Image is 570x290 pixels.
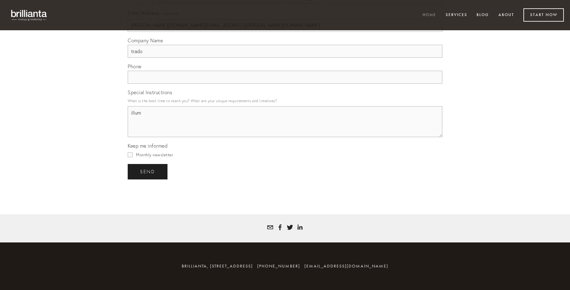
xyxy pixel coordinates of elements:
textarea: illum [128,106,442,137]
button: sendsend [128,164,167,179]
input: Monthly newsletter [128,152,133,157]
a: tatyana@brillianta.com [267,224,273,230]
a: Tatyana Bolotnikov White [277,224,283,230]
span: Phone [128,63,142,69]
a: Blog [473,10,493,20]
span: Monthly newsletter [136,152,173,157]
a: Start Now [523,8,564,22]
a: [EMAIL_ADDRESS][DOMAIN_NAME] [304,263,388,269]
a: Tatyana White [297,224,303,230]
a: Services [442,10,471,20]
a: Home [419,10,440,20]
p: What is the best time to reach you? What are your unique requirements and timelines? [128,97,442,105]
a: About [494,10,518,20]
img: brillianta - research, strategy, marketing [6,6,52,24]
span: Keep me informed [128,143,167,149]
a: Tatyana White [287,224,293,230]
span: [PHONE_NUMBER] [257,263,300,269]
span: Special Instructions [128,89,172,95]
span: brillianta, [STREET_ADDRESS] [182,263,253,269]
span: send [140,169,155,174]
span: Company Name [128,37,163,44]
